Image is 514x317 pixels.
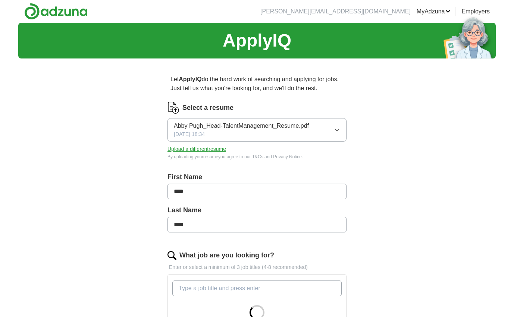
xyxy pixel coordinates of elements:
[223,27,291,54] h1: ApplyIQ
[167,251,176,260] img: search.png
[174,121,309,130] span: Abby Pugh_Head-TalentManagement_Resume.pdf
[167,118,347,142] button: Abby Pugh_Head-TalentManagement_Resume.pdf[DATE] 18:34
[167,145,226,153] button: Upload a differentresume
[167,172,347,182] label: First Name
[179,250,274,260] label: What job are you looking for?
[167,205,347,215] label: Last Name
[260,7,411,16] li: [PERSON_NAME][EMAIL_ADDRESS][DOMAIN_NAME]
[174,130,205,138] span: [DATE] 18:34
[167,72,347,96] p: Let do the hard work of searching and applying for jobs. Just tell us what you're looking for, an...
[24,3,88,20] img: Adzuna logo
[172,280,342,296] input: Type a job title and press enter
[252,154,263,159] a: T&Cs
[417,7,451,16] a: MyAdzuna
[167,153,347,160] div: By uploading your resume you agree to our and .
[461,7,490,16] a: Employers
[167,102,179,114] img: CV Icon
[167,263,347,271] p: Enter or select a minimum of 3 job titles (4-8 recommended)
[273,154,302,159] a: Privacy Notice
[182,103,234,113] label: Select a resume
[179,76,201,82] strong: ApplyIQ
